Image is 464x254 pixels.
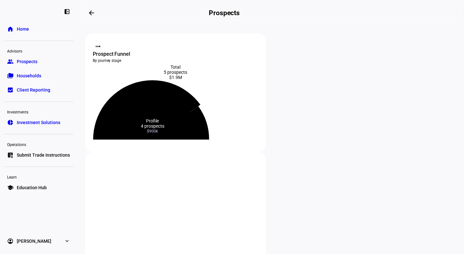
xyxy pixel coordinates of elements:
span: Education Hub [17,184,47,191]
mat-icon: steppers [95,43,101,50]
eth-mat-symbol: account_circle [7,238,14,244]
a: pie_chartInvestment Solutions [4,116,73,129]
div: Profile [141,118,164,123]
div: Investments [4,107,73,116]
span: Client Reporting [17,87,50,93]
eth-mat-symbol: home [7,26,14,32]
a: homeHome [4,23,73,35]
div: 4 prospects [141,123,164,129]
eth-mat-symbol: bid_landscape [7,87,14,93]
eth-mat-symbol: left_panel_close [64,8,70,15]
eth-mat-symbol: school [7,184,14,191]
div: By journey stage [93,58,258,63]
div: Advisors [4,46,73,55]
div: Learn [4,172,73,181]
h2: Prospects [209,9,240,17]
div: 5 prospects [93,70,258,75]
span: Home [17,26,29,32]
div: Operations [4,140,73,149]
span: Investment Solutions [17,119,60,126]
a: folder_copyHouseholds [4,69,73,82]
div: $1.9M [93,75,258,80]
div: $900k [141,129,164,134]
div: Prospect Funnel [93,50,258,58]
eth-mat-symbol: folder_copy [7,73,14,79]
a: groupProspects [4,55,73,68]
eth-mat-symbol: pie_chart [7,119,14,126]
div: Total [93,64,258,70]
span: Submit Trade Instructions [17,152,70,158]
eth-mat-symbol: expand_more [64,238,70,244]
eth-mat-symbol: group [7,58,14,65]
span: [PERSON_NAME] [17,238,51,244]
span: Prospects [17,58,37,65]
a: bid_landscapeClient Reporting [4,83,73,96]
mat-icon: arrow_backwards [88,9,95,17]
eth-mat-symbol: list_alt_add [7,152,14,158]
span: Households [17,73,41,79]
